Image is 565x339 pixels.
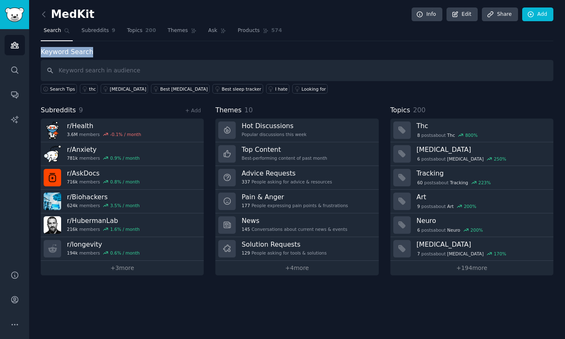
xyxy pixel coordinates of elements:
[67,121,141,130] h3: r/ Health
[447,251,484,257] span: [MEDICAL_DATA]
[89,86,96,92] div: thc
[494,251,506,257] div: 170 %
[165,24,200,41] a: Themes
[44,169,61,186] img: AskDocs
[160,86,207,92] div: Best [MEDICAL_DATA]
[242,193,348,201] h3: Pain & Anger
[242,226,250,232] span: 145
[67,250,78,256] span: 194k
[110,203,140,208] div: 3.5 % / month
[242,155,327,161] div: Best-performing content of past month
[79,24,118,41] a: Subreddits9
[67,203,78,208] span: 624k
[417,227,420,233] span: 6
[5,7,24,22] img: GummySearch logo
[67,179,78,185] span: 716k
[390,190,553,213] a: Art9postsaboutArt200%
[242,250,326,256] div: People asking for tools & solutions
[67,179,140,185] div: members
[464,203,476,209] div: 200 %
[67,145,140,154] h3: r/ Anxiety
[41,24,73,41] a: Search
[101,84,148,94] a: [MEDICAL_DATA]
[79,106,83,114] span: 9
[417,203,477,210] div: post s about
[390,166,553,190] a: Tracking60postsaboutTracking223%
[242,250,250,256] span: 129
[41,190,204,213] a: r/Biohackers624kmembers3.5% / month
[41,213,204,237] a: r/HubermanLab216kmembers1.6% / month
[242,169,332,178] h3: Advice Requests
[168,27,188,35] span: Themes
[44,145,61,163] img: Anxiety
[215,119,378,142] a: Hot DiscussionsPopular discussions this week
[417,155,507,163] div: post s about
[412,7,442,22] a: Info
[244,106,253,114] span: 10
[215,190,378,213] a: Pain & Anger177People expressing pain points & frustrations
[417,216,548,225] h3: Neuro
[478,180,491,186] div: 223 %
[390,119,553,142] a: Thc8postsaboutThc800%
[301,86,326,92] div: Looking for
[417,145,548,154] h3: [MEDICAL_DATA]
[81,27,109,35] span: Subreddits
[266,84,290,94] a: I hate
[67,203,140,208] div: members
[67,216,140,225] h3: r/ HubermanLab
[235,24,285,41] a: Products574
[413,106,425,114] span: 200
[242,121,306,130] h3: Hot Discussions
[41,60,553,81] input: Keyword search in audience
[242,179,250,185] span: 337
[41,261,204,275] a: +3more
[417,180,422,186] span: 60
[127,27,142,35] span: Topics
[242,216,347,225] h3: News
[471,227,483,233] div: 200 %
[417,226,484,234] div: post s about
[44,121,61,139] img: Health
[522,7,553,22] a: Add
[242,240,326,249] h3: Solution Requests
[41,48,93,56] label: Keyword Search
[67,226,140,232] div: members
[292,84,328,94] a: Looking for
[44,216,61,234] img: HubermanLab
[44,27,61,35] span: Search
[215,261,378,275] a: +4more
[242,179,332,185] div: People asking for advice & resources
[67,131,141,137] div: members
[417,131,479,139] div: post s about
[50,86,75,92] span: Search Tips
[447,227,460,233] span: Neuro
[67,193,140,201] h3: r/ Biohackers
[67,250,140,256] div: members
[447,203,454,209] span: Art
[110,250,140,256] div: 0.6 % / month
[271,27,282,35] span: 574
[110,226,140,232] div: 1.6 % / month
[110,86,146,92] div: [MEDICAL_DATA]
[465,132,478,138] div: 800 %
[67,169,140,178] h3: r/ AskDocs
[215,166,378,190] a: Advice Requests337People asking for advice & resources
[41,105,76,116] span: Subreddits
[67,155,78,161] span: 781k
[417,121,548,130] h3: Thc
[222,86,261,92] div: Best sleep tracker
[242,203,250,208] span: 177
[417,179,492,186] div: post s about
[447,156,484,162] span: [MEDICAL_DATA]
[215,142,378,166] a: Top ContentBest-performing content of past month
[44,193,61,210] img: Biohackers
[450,180,468,186] span: Tracking
[417,156,420,162] span: 6
[417,251,420,257] span: 7
[242,145,327,154] h3: Top Content
[417,203,420,209] span: 9
[67,240,140,249] h3: r/ longevity
[238,27,260,35] span: Products
[242,131,306,137] div: Popular discussions this week
[41,237,204,261] a: r/longevity194kmembers0.6% / month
